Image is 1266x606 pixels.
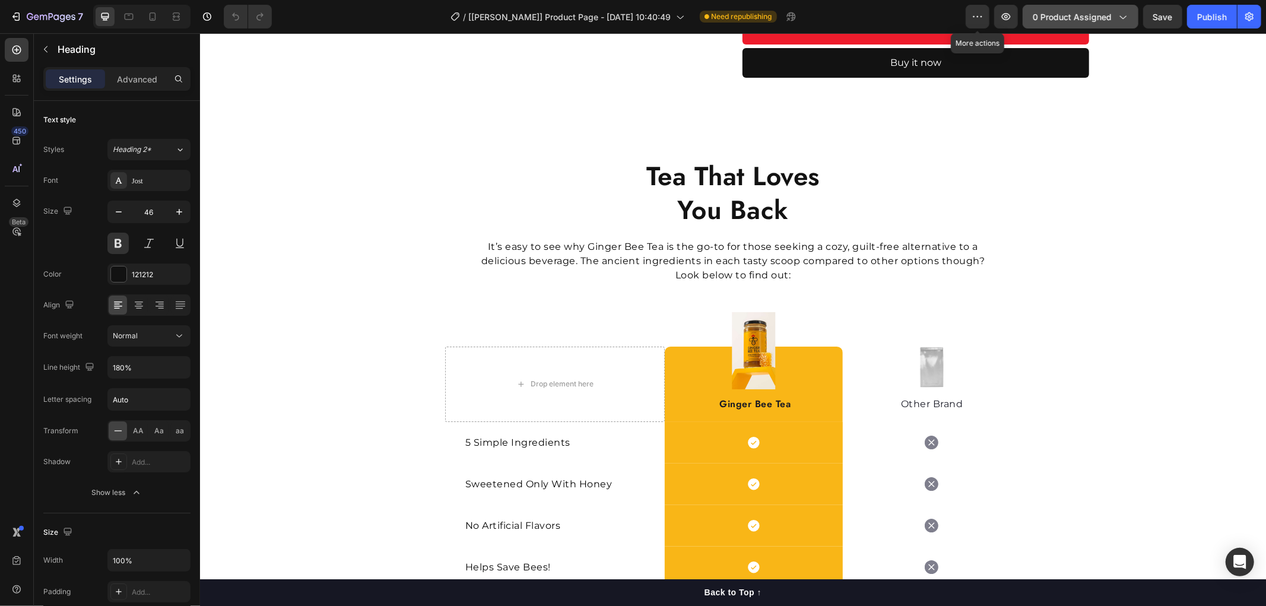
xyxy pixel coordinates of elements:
[469,11,671,23] span: [[PERSON_NAME]] Product Page - [DATE] 10:40:49
[200,33,1266,606] iframe: Design area
[469,364,642,378] p: Ginger Bee Tea
[113,144,151,155] span: Heading 2*
[132,587,188,598] div: Add...
[134,426,144,436] span: AA
[532,279,575,356] img: gempages_583405641406612312-741e78f5-b07a-4d41-8bcd-6d36e8957917.jpg
[464,11,467,23] span: /
[224,5,272,28] div: Undo/Redo
[43,204,75,220] div: Size
[92,487,142,499] div: Show less
[1226,548,1254,576] div: Open Intercom Messenger
[43,297,77,313] div: Align
[132,457,188,468] div: Add...
[43,482,191,503] button: Show less
[245,125,821,195] h2: Tea That Loves You Back
[5,5,88,28] button: 7
[265,527,445,541] p: Helps Save Bees!
[1187,5,1237,28] button: Publish
[265,486,445,500] p: No Artificial Flavors
[331,346,394,356] div: Drop element here
[108,357,190,378] input: Auto
[78,9,83,24] p: 7
[58,42,186,56] p: Heading
[108,389,190,410] input: Auto
[1023,5,1138,28] button: 0 product assigned
[43,525,75,541] div: Size
[265,444,445,458] p: Sweetened Only With Honey
[113,331,138,340] span: Normal
[107,139,191,160] button: Heading 2*
[1197,11,1227,23] div: Publish
[43,144,64,155] div: Styles
[43,115,76,125] div: Text style
[155,426,164,436] span: Aa
[719,313,744,354] img: 495611768014373769-e55d51f4-9946-4a30-8066-6ac032ac28f5.png
[176,426,185,436] span: aa
[1033,11,1112,23] span: 0 product assigned
[274,207,792,249] p: It’s easy to see why Ginger Bee Tea is the go-to for those seeking a cozy, guilt-free alternative...
[712,11,772,22] span: Need republishing
[132,176,188,186] div: Jost
[505,553,561,566] div: Back to Top ↑
[117,73,157,85] p: Advanced
[43,586,71,597] div: Padding
[43,360,97,376] div: Line height
[1143,5,1182,28] button: Save
[43,331,83,341] div: Font weight
[43,394,91,405] div: Letter spacing
[1153,12,1173,22] span: Save
[43,426,78,436] div: Transform
[43,175,58,186] div: Font
[107,325,191,347] button: Normal
[265,402,445,417] p: 5 Simple Ingredients
[132,269,188,280] div: 121212
[43,456,71,467] div: Shadow
[59,73,92,85] p: Settings
[43,269,62,280] div: Color
[43,555,63,566] div: Width
[11,126,28,136] div: 450
[644,364,820,378] p: Other Brand
[9,217,28,227] div: Beta
[108,550,190,571] input: Auto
